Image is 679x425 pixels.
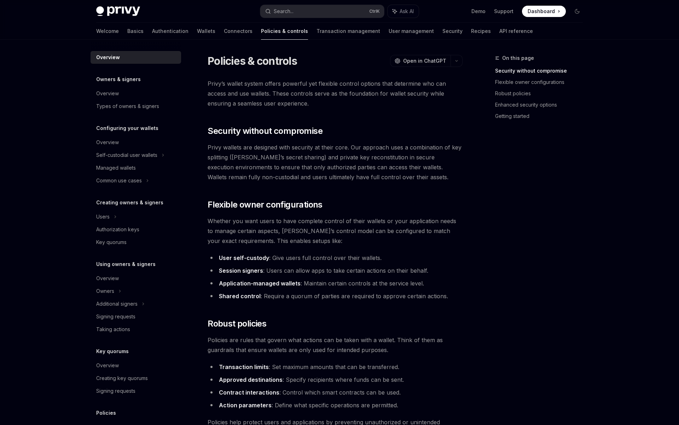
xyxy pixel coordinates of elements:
[522,6,566,17] a: Dashboard
[91,236,181,249] a: Key quorums
[495,65,588,76] a: Security without compromise
[96,138,119,147] div: Overview
[96,164,136,172] div: Managed wallets
[96,325,130,334] div: Taking actions
[96,124,158,132] h5: Configuring your wallets
[219,254,269,261] strong: User self-custody
[208,253,463,263] li: : Give users full control over their wallets.
[390,55,451,67] button: Open in ChatGPT
[96,300,138,308] div: Additional signers
[442,23,463,40] a: Security
[91,223,181,236] a: Authorization keys
[208,318,266,329] span: Robust policies
[219,267,263,274] strong: Session signers
[96,274,119,283] div: Overview
[499,23,533,40] a: API reference
[96,347,129,356] h5: Key quorums
[208,291,463,301] li: : Require a quorum of parties are required to approve certain actions.
[219,389,279,396] strong: Contract interactions
[494,8,513,15] a: Support
[96,23,119,40] a: Welcome
[571,6,583,17] button: Toggle dark mode
[96,75,141,84] h5: Owners & signers
[91,385,181,397] a: Signing requests
[208,335,463,355] span: Policies are rules that govern what actions can be taken with a wallet. Think of them as guardrai...
[219,280,301,287] strong: Application-managed wallets
[208,199,323,210] span: Flexible owner configurations
[219,402,272,409] strong: Action parameters
[91,87,181,100] a: Overview
[528,8,555,15] span: Dashboard
[96,198,163,207] h5: Creating owners & signers
[96,387,135,395] div: Signing requests
[197,23,215,40] a: Wallets
[96,287,114,295] div: Owners
[317,23,380,40] a: Transaction management
[219,376,283,383] strong: Approved destinations
[495,99,588,110] a: Enhanced security options
[127,23,144,40] a: Basics
[261,23,308,40] a: Policies & controls
[403,57,446,64] span: Open in ChatGPT
[152,23,188,40] a: Authentication
[96,102,159,110] div: Types of owners & signers
[208,266,463,276] li: : Users can allow apps to take certain actions on their behalf.
[91,359,181,372] a: Overview
[208,142,463,182] span: Privy wallets are designed with security at their core. Our approach uses a combination of key sp...
[495,110,588,122] a: Getting started
[502,54,534,62] span: On this page
[96,260,156,268] h5: Using owners & signers
[96,53,120,62] div: Overview
[91,161,181,174] a: Managed wallets
[208,362,463,372] li: : Set maximum amounts that can be transferred.
[91,51,181,64] a: Overview
[91,323,181,336] a: Taking actions
[274,7,294,16] div: Search...
[260,5,384,18] button: Search...CtrlK
[96,151,157,159] div: Self-custodial user wallets
[495,76,588,88] a: Flexible owner configurations
[96,176,142,185] div: Common use cases
[224,23,253,40] a: Connectors
[96,238,127,246] div: Key quorums
[96,312,135,321] div: Signing requests
[208,125,323,137] span: Security without compromise
[219,293,261,300] strong: Shared control
[400,8,414,15] span: Ask AI
[208,278,463,288] li: : Maintain certain controls at the service level.
[96,374,148,382] div: Creating key quorums
[208,375,463,385] li: : Specify recipients where funds can be sent.
[91,272,181,285] a: Overview
[208,387,463,397] li: : Control which smart contracts can be used.
[208,216,463,246] span: Whether you want users to have complete control of their wallets or your application needs to man...
[495,88,588,99] a: Robust policies
[91,372,181,385] a: Creating key quorums
[91,136,181,149] a: Overview
[369,8,380,14] span: Ctrl K
[388,5,419,18] button: Ask AI
[471,8,486,15] a: Demo
[96,361,119,370] div: Overview
[208,79,463,108] span: Privy’s wallet system offers powerful yet flexible control options that determine who can access ...
[96,409,116,417] h5: Policies
[96,225,139,234] div: Authorization keys
[389,23,434,40] a: User management
[96,6,140,16] img: dark logo
[91,310,181,323] a: Signing requests
[96,89,119,98] div: Overview
[91,100,181,113] a: Types of owners & signers
[96,212,110,221] div: Users
[208,400,463,410] li: : Define what specific operations are permitted.
[471,23,491,40] a: Recipes
[219,363,269,370] strong: Transaction limits
[208,55,297,67] h1: Policies & controls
